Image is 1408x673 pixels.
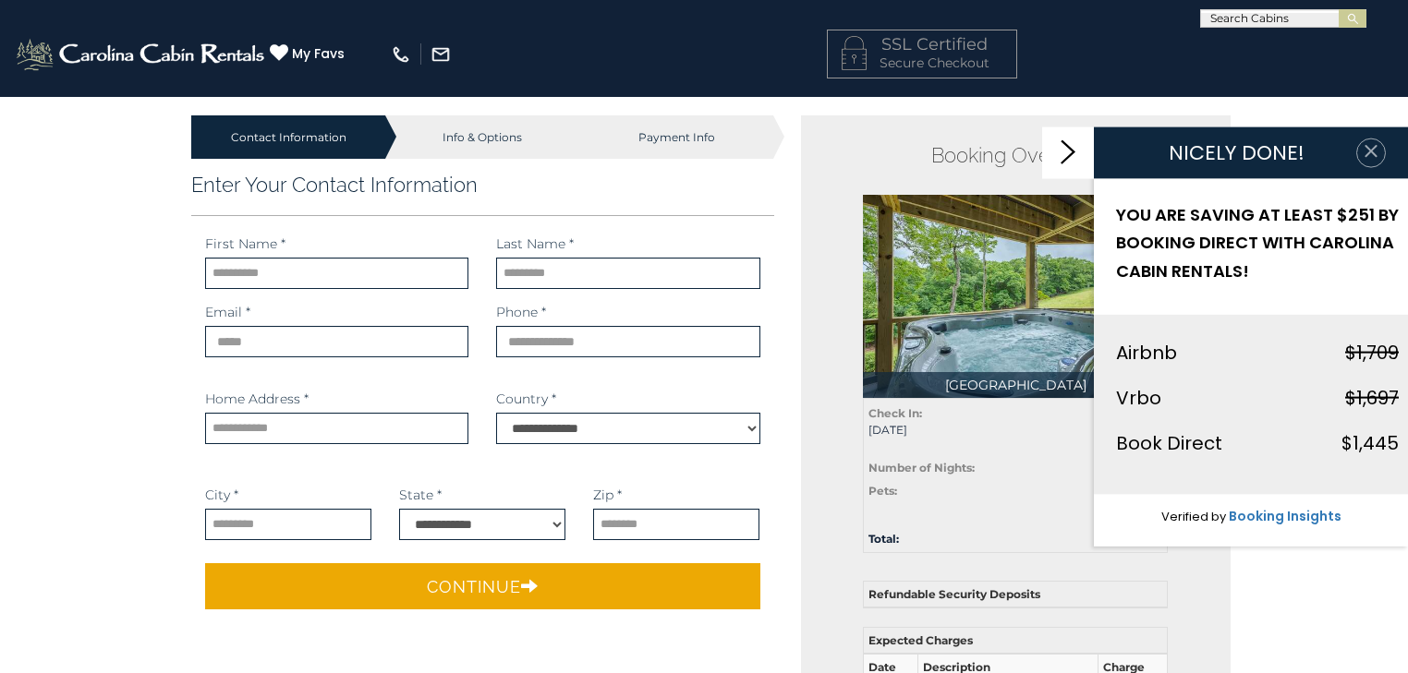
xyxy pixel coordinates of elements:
[1341,427,1399,459] div: $1,445
[864,628,1168,655] th: Expected Charges
[868,532,899,546] strong: Total:
[1345,340,1399,366] strike: $1,709
[14,36,270,73] img: White-1-2.png
[868,461,975,475] strong: Number of Nights:
[1116,430,1222,456] span: Book Direct
[863,195,1168,398] img: 1714399280_thumbnail.jpeg
[1161,508,1226,525] span: Verified by
[431,44,451,65] img: mail-regular-white.png
[205,563,760,609] button: Continue
[205,390,309,408] label: Home Address *
[1116,337,1177,368] div: Airbnb
[1345,385,1399,411] strike: $1,697
[205,486,238,504] label: City *
[496,390,556,408] label: Country *
[1116,382,1161,414] div: Vrbo
[1229,507,1341,525] a: Booking Insights
[205,234,285,253] label: First Name *
[1029,422,1162,438] span: [DATE]
[868,406,922,420] strong: Check In:
[1116,200,1399,285] h2: YOU ARE SAVING AT LEAST $251 BY BOOKING DIRECT WITH CAROLINA CABIN RENTALS!
[270,43,349,64] a: My Favs
[863,372,1168,398] p: [GEOGRAPHIC_DATA]
[399,486,442,504] label: State *
[864,582,1168,608] th: Refundable Security Deposits
[1116,141,1356,163] h1: NICELY DONE!
[863,143,1168,167] h2: Booking Overview
[292,44,345,64] span: My Favs
[868,422,1001,438] span: [DATE]
[496,303,546,321] label: Phone *
[1083,458,1162,474] div: 3
[391,44,411,65] img: phone-regular-white.png
[205,303,250,321] label: Email *
[593,486,622,504] label: Zip *
[842,54,1002,72] p: Secure Checkout
[842,36,1002,54] h4: SSL Certified
[842,36,867,70] img: LOCKICON1.png
[868,484,897,498] strong: Pets:
[191,173,774,197] h3: Enter Your Contact Information
[1015,529,1176,545] div: $1,445.46
[496,234,574,253] label: Last Name *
